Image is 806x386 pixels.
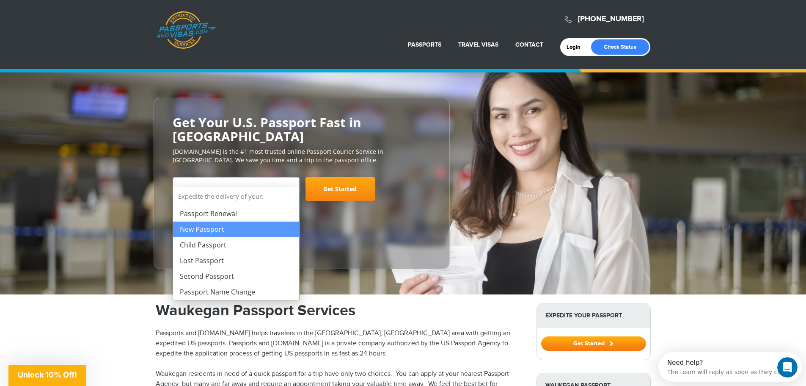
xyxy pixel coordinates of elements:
span: Select Your Service [179,181,291,204]
iframe: Intercom live chat [777,357,798,378]
iframe: Intercom live chat discovery launcher [658,352,802,382]
a: Contact [515,41,543,48]
li: Expedite the delivery of your: [173,187,299,300]
div: Open Intercom Messenger [3,3,151,27]
a: Get Started [305,177,375,201]
a: Passports [408,41,441,48]
span: Select Your Service [179,185,247,194]
span: Starting at $199 + government fees [173,205,431,214]
strong: Expedite the delivery of your: [173,187,299,206]
a: [PHONE_NUMBER] [578,14,644,24]
li: Second Passport [173,269,299,284]
li: Lost Passport [173,253,299,269]
p: Passports and [DOMAIN_NAME] helps travelers in the [GEOGRAPHIC_DATA], [GEOGRAPHIC_DATA] area with... [156,328,524,359]
li: Passport Name Change [173,284,299,300]
li: Child Passport [173,237,299,253]
a: Login [567,44,586,50]
li: Passport Renewal [173,206,299,222]
strong: Expedite Your Passport [537,303,650,328]
a: Check Status [591,39,649,55]
span: Select Your Service [173,177,300,201]
a: Passports & [DOMAIN_NAME] [156,11,216,49]
a: Get Started [541,340,646,347]
div: The team will reply as soon as they can [9,14,127,23]
div: Need help? [9,7,127,14]
a: Travel Visas [458,41,498,48]
h2: Get Your U.S. Passport Fast in [GEOGRAPHIC_DATA] [173,115,431,143]
h1: Waukegan Passport Services [156,303,524,318]
span: Unlock 10% Off! [18,370,77,379]
button: Get Started [541,336,646,351]
li: New Passport [173,222,299,237]
div: Unlock 10% Off! [8,365,86,386]
p: [DOMAIN_NAME] is the #1 most trusted online Passport Courier Service in [GEOGRAPHIC_DATA]. We sav... [173,147,431,164]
